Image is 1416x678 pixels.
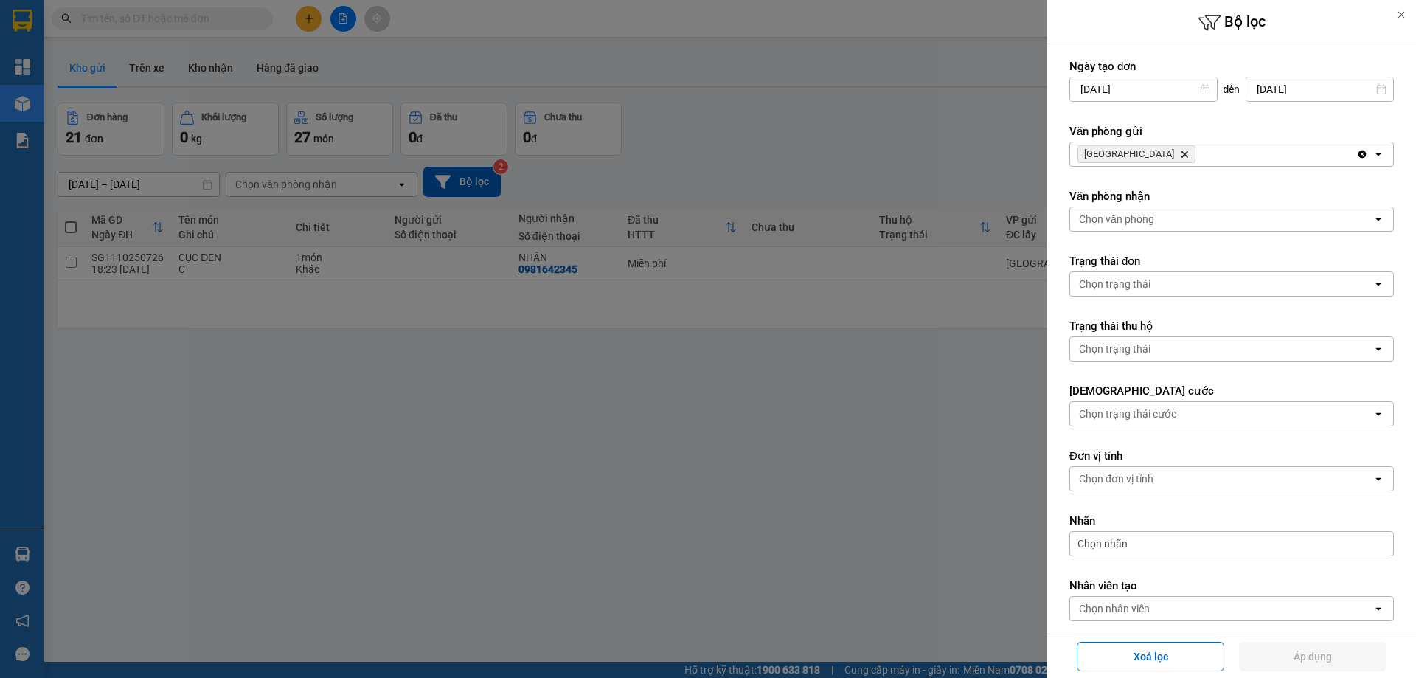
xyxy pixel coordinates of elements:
div: Chọn trạng thái cước [1079,407,1176,421]
input: Selected SÀI GÒN. [1198,147,1200,162]
span: SÀI GÒN [1084,148,1174,160]
label: Ngày tạo đơn [1069,59,1394,74]
label: Trạng thái thu hộ [1069,319,1394,333]
label: Đơn vị tính [1069,449,1394,463]
svg: open [1372,343,1384,355]
input: Select a date. [1070,77,1217,101]
svg: Clear all [1356,148,1368,160]
svg: Delete [1180,150,1189,159]
svg: open [1372,213,1384,225]
div: Chọn trạng thái [1079,342,1150,356]
label: Văn phòng gửi [1069,124,1394,139]
span: Chọn nhãn [1077,536,1128,551]
label: Trạng thái đơn [1069,254,1394,269]
div: Chọn văn phòng [1079,212,1154,226]
span: đến [1224,82,1240,97]
h6: Bộ lọc [1047,11,1416,34]
button: Áp dụng [1239,642,1386,671]
div: Chọn nhân viên [1079,601,1150,616]
button: Xoá lọc [1077,642,1224,671]
span: SÀI GÒN, close by backspace [1077,145,1195,163]
svg: open [1372,408,1384,420]
svg: open [1372,278,1384,290]
svg: open [1372,603,1384,615]
input: Select a date. [1246,77,1393,101]
label: [DEMOGRAPHIC_DATA] cước [1069,384,1394,398]
div: Chọn trạng thái [1079,277,1150,291]
svg: open [1372,148,1384,160]
span: Nhận: [96,13,131,28]
div: KHOA MÁY LẠNH [96,46,214,81]
div: [PERSON_NAME] [96,13,214,46]
label: Văn phòng nhận [1069,189,1394,204]
label: Nhãn [1069,513,1394,528]
div: PHƯỜNG [13,48,86,66]
span: Gửi: [13,14,35,30]
div: Chọn đơn vị tính [1079,471,1153,486]
svg: open [1372,473,1384,485]
label: Nhân viên tạo [1069,578,1394,593]
div: TÂN PHÚ [13,13,86,48]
